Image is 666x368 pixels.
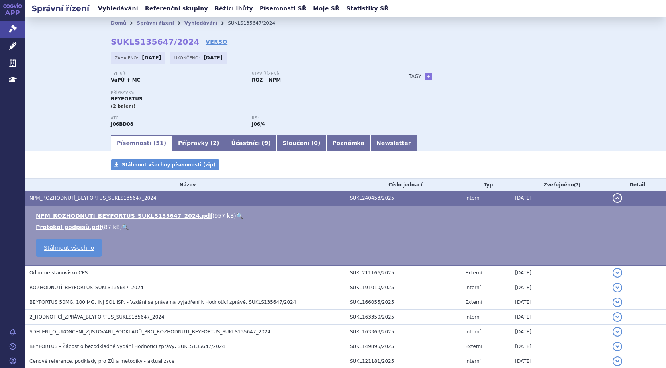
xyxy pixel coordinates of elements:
th: Číslo jednací [346,179,461,191]
p: ATC: [111,116,244,121]
a: 🔍 [236,213,243,219]
a: + [425,73,432,80]
strong: VaPÚ + MC [111,77,140,83]
span: BEYFORTUS - Žádost o bezodkladné vydání Hodnotící zprávy, SUKLS135647/2024 [29,344,225,349]
th: Zveřejněno [511,179,609,191]
a: Vyhledávání [96,3,141,14]
span: Cenové reference, podklady pro ZÚ a metodiky - aktualizace [29,358,174,364]
td: SUKL163350/2025 [346,310,461,325]
a: Newsletter [370,135,417,151]
a: Domů [111,20,126,26]
button: detail [613,268,622,278]
a: Stáhnout všechny písemnosti (zip) [111,159,219,170]
span: 9 [264,140,268,146]
td: SUKL191010/2025 [346,280,461,295]
td: [DATE] [511,310,609,325]
strong: SUKLS135647/2024 [111,37,200,47]
abbr: (?) [574,182,580,188]
li: ( ) [36,212,658,220]
span: 0 [314,140,318,146]
strong: [DATE] [204,55,223,61]
strong: [DATE] [142,55,161,61]
span: (2 balení) [111,104,136,109]
span: 957 kB [214,213,234,219]
a: Běžící lhůty [212,3,255,14]
p: Typ SŘ: [111,72,244,76]
a: Moje SŘ [311,3,342,14]
span: BEYFORTUS 50MG, 100 MG, INJ SOL ISP, - Vzdání se práva na vyjádření k Hodnotící zprávě, SUKLS1356... [29,299,296,305]
button: detail [613,312,622,322]
span: Externí [465,270,482,276]
a: Statistiky SŘ [344,3,391,14]
span: Interní [465,329,481,335]
td: [DATE] [511,191,609,206]
strong: ROZ – NPM [252,77,281,83]
span: 2 [213,140,217,146]
p: Přípravky: [111,90,393,95]
button: detail [613,356,622,366]
a: Písemnosti (51) [111,135,172,151]
td: [DATE] [511,339,609,354]
span: NPM_ROZHODNUTÍ_BEYFORTUS_SUKLS135647_2024 [29,195,157,201]
span: Ukončeno: [174,55,202,61]
span: Externí [465,344,482,349]
th: Detail [609,179,666,191]
a: Účastníci (9) [225,135,276,151]
a: Referenční skupiny [143,3,210,14]
a: Přípravky (2) [172,135,225,151]
td: SUKL240453/2025 [346,191,461,206]
li: ( ) [36,223,658,231]
span: Stáhnout všechny písemnosti (zip) [122,162,215,168]
span: Interní [465,285,481,290]
a: VERSO [206,38,227,46]
td: [DATE] [511,325,609,339]
span: ROZHODNUTÍ_BEYFORTUS_SUKLS135647_2024 [29,285,143,290]
li: SUKLS135647/2024 [228,17,286,29]
td: [DATE] [511,280,609,295]
button: detail [613,193,622,203]
span: Interní [465,314,481,320]
a: Stáhnout všechno [36,239,102,257]
button: detail [613,298,622,307]
td: [DATE] [511,295,609,310]
strong: nirsevimab [252,121,265,127]
a: 🔍 [122,224,129,230]
button: detail [613,342,622,351]
span: Interní [465,195,481,201]
span: 51 [156,140,163,146]
a: Písemnosti SŘ [257,3,309,14]
td: SUKL166055/2025 [346,295,461,310]
a: Protokol podpisů.pdf [36,224,102,230]
span: Odborné stanovisko ČPS [29,270,88,276]
h3: Tagy [409,72,421,81]
td: SUKL163363/2025 [346,325,461,339]
span: 2_HODNOTÍCÍ_ZPRÁVA_BEYFORTUS_SUKLS135647_2024 [29,314,165,320]
a: Správní řízení [137,20,174,26]
td: SUKL211166/2025 [346,265,461,280]
a: Vyhledávání [184,20,217,26]
span: BEYFORTUS [111,96,143,102]
span: Externí [465,299,482,305]
strong: NIRSEVIMAB [111,121,133,127]
td: SUKL149895/2025 [346,339,461,354]
th: Název [25,179,346,191]
a: NPM_ROZHODNUTÍ_BEYFORTUS_SUKLS135647_2024.pdf [36,213,212,219]
a: Sloučení (0) [277,135,326,151]
button: detail [613,327,622,337]
p: RS: [252,116,385,121]
span: Interní [465,358,481,364]
span: SDĚLENÍ_O_UKONČENÍ_ZJIŠŤOVÁNÍ_PODKLADŮ_PRO_ROZHODNUTÍ_BEYFORTUS_SUKLS135647_2024 [29,329,270,335]
h2: Správní řízení [25,3,96,14]
td: [DATE] [511,265,609,280]
span: Zahájeno: [115,55,140,61]
button: detail [613,283,622,292]
span: 87 kB [104,224,120,230]
p: Stav řízení: [252,72,385,76]
th: Typ [461,179,511,191]
a: Poznámka [326,135,370,151]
